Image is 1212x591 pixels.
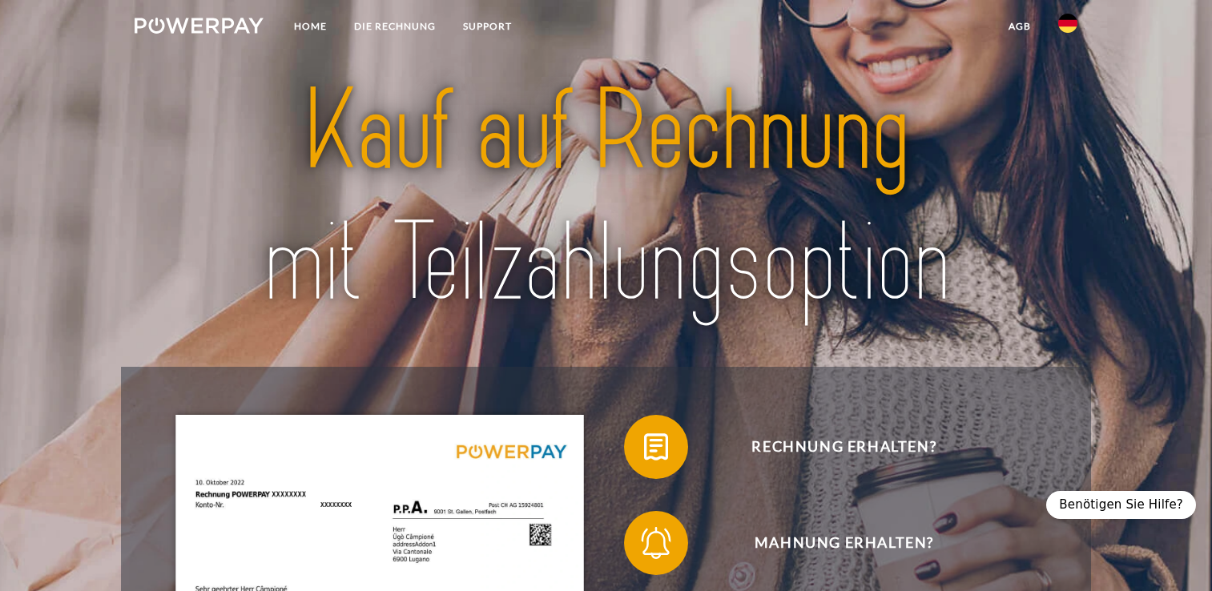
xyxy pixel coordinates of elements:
a: agb [995,12,1045,41]
img: de [1058,14,1077,33]
button: Mahnung erhalten? [624,511,1041,575]
img: logo-powerpay-white.svg [135,18,264,34]
div: Benötigen Sie Hilfe? [1046,491,1196,519]
a: Home [280,12,340,41]
span: Rechnung erhalten? [648,415,1041,479]
img: qb_bill.svg [636,427,676,467]
button: Rechnung erhalten? [624,415,1041,479]
a: SUPPORT [449,12,525,41]
img: title-powerpay_de.svg [181,59,1031,336]
img: qb_bell.svg [636,523,676,563]
span: Mahnung erhalten? [648,511,1041,575]
a: DIE RECHNUNG [340,12,449,41]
